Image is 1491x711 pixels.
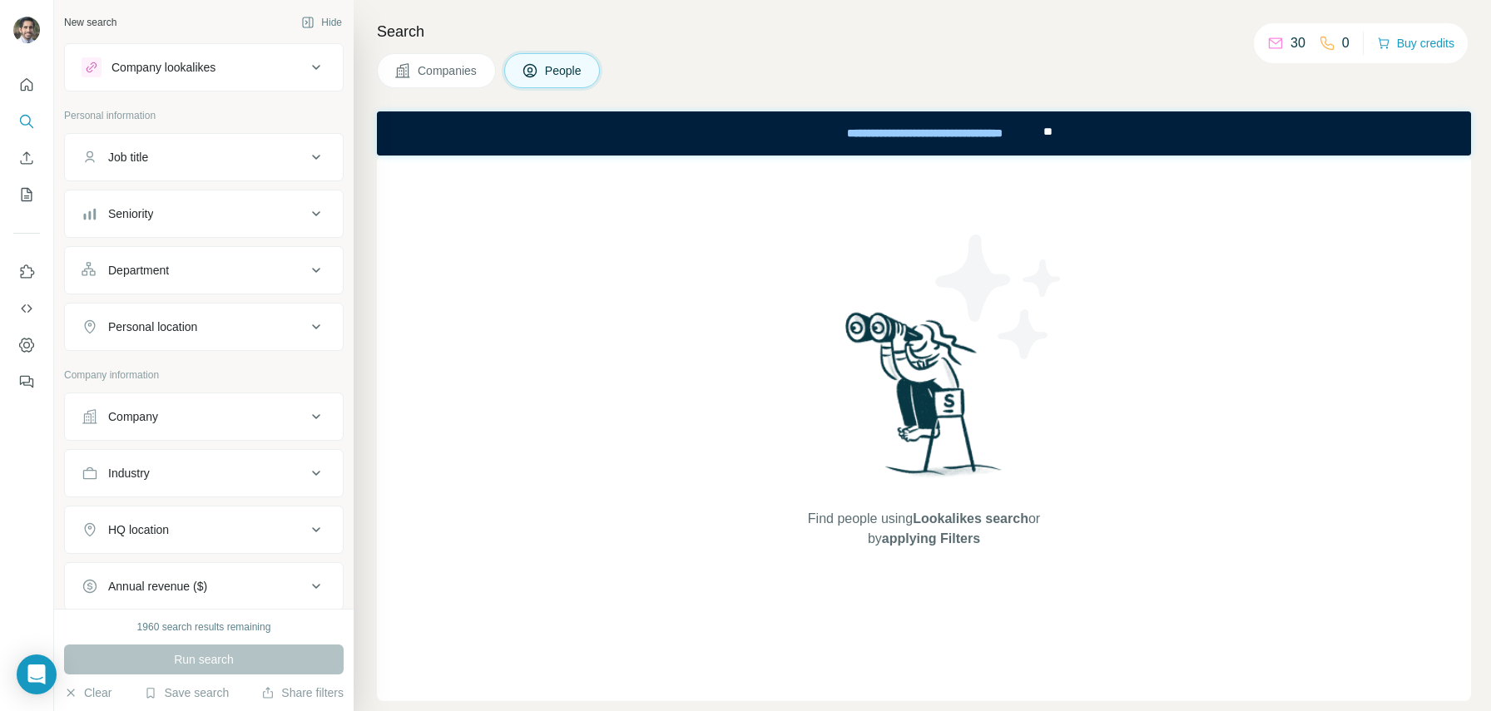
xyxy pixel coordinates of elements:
[108,578,207,595] div: Annual revenue ($)
[377,111,1471,156] iframe: Banner
[545,62,583,79] span: People
[108,408,158,425] div: Company
[65,194,343,234] button: Seniority
[13,294,40,323] button: Use Surfe API
[1290,33,1305,53] p: 30
[13,367,40,397] button: Feedback
[65,453,343,493] button: Industry
[13,143,40,173] button: Enrich CSV
[261,684,344,701] button: Share filters
[108,149,148,165] div: Job title
[882,531,980,546] span: applying Filters
[65,397,343,437] button: Company
[65,47,343,87] button: Company lookalikes
[13,70,40,100] button: Quick start
[377,20,1471,43] h4: Search
[13,17,40,43] img: Avatar
[1377,32,1454,55] button: Buy credits
[111,59,215,76] div: Company lookalikes
[64,684,111,701] button: Clear
[17,654,57,694] div: Open Intercom Messenger
[65,510,343,550] button: HQ location
[65,250,343,290] button: Department
[1342,33,1350,53] p: 0
[144,684,229,701] button: Save search
[13,257,40,287] button: Use Surfe on LinkedIn
[13,106,40,136] button: Search
[13,330,40,360] button: Dashboard
[64,368,344,383] p: Company information
[913,511,1028,526] span: Lookalikes search
[290,10,354,35] button: Hide
[108,205,153,222] div: Seniority
[13,180,40,210] button: My lists
[137,620,271,634] div: 1960 search results remaining
[790,509,1057,549] span: Find people using or by
[64,108,344,123] p: Personal information
[64,15,116,30] div: New search
[838,308,1011,493] img: Surfe Illustration - Woman searching with binoculars
[108,318,197,335] div: Personal location
[108,465,150,481] div: Industry
[108,262,169,279] div: Department
[65,137,343,177] button: Job title
[924,222,1074,372] img: Surfe Illustration - Stars
[418,62,478,79] span: Companies
[108,521,169,538] div: HQ location
[65,566,343,606] button: Annual revenue ($)
[65,307,343,347] button: Personal location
